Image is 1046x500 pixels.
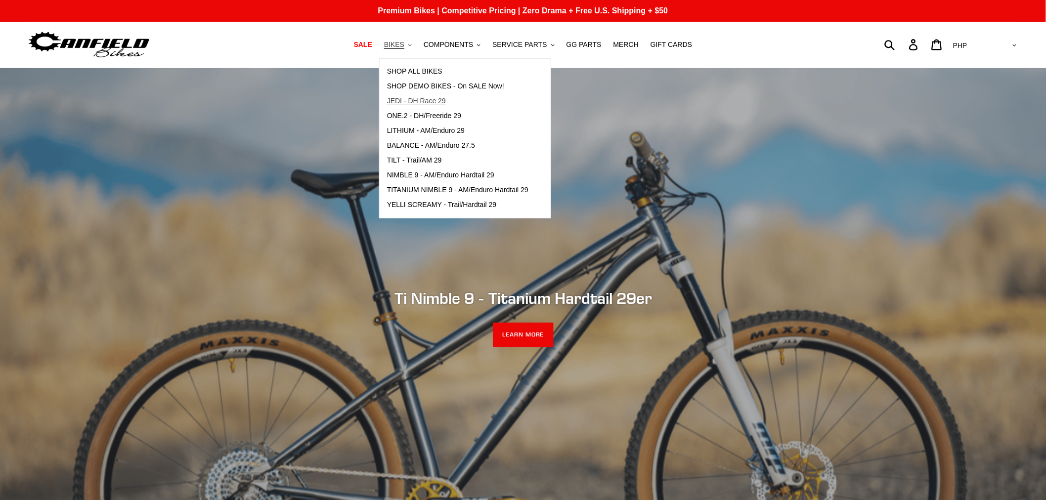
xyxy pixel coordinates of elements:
a: NIMBLE 9 - AM/Enduro Hardtail 29 [380,168,536,183]
a: YELLI SCREAMY - Trail/Hardtail 29 [380,198,536,212]
span: BIKES [384,41,404,49]
a: TITANIUM NIMBLE 9 - AM/Enduro Hardtail 29 [380,183,536,198]
a: MERCH [609,38,644,51]
a: BALANCE - AM/Enduro 27.5 [380,138,536,153]
span: SERVICE PARTS [492,41,547,49]
button: SERVICE PARTS [487,38,559,51]
span: TITANIUM NIMBLE 9 - AM/Enduro Hardtail 29 [387,186,528,194]
a: SHOP DEMO BIKES - On SALE Now! [380,79,536,94]
span: NIMBLE 9 - AM/Enduro Hardtail 29 [387,171,494,179]
span: BALANCE - AM/Enduro 27.5 [387,141,475,150]
span: SALE [354,41,372,49]
span: COMPONENTS [424,41,473,49]
a: GIFT CARDS [646,38,697,51]
span: ONE.2 - DH/Freeride 29 [387,112,461,120]
a: TILT - Trail/AM 29 [380,153,536,168]
span: LITHIUM - AM/Enduro 29 [387,126,465,135]
a: LITHIUM - AM/Enduro 29 [380,124,536,138]
span: SHOP ALL BIKES [387,67,442,76]
a: GG PARTS [562,38,607,51]
button: COMPONENTS [419,38,485,51]
span: MERCH [613,41,639,49]
span: TILT - Trail/AM 29 [387,156,442,165]
h2: Ti Nimble 9 - Titanium Hardtail 29er [254,289,793,307]
a: SHOP ALL BIKES [380,64,536,79]
a: ONE.2 - DH/Freeride 29 [380,109,536,124]
input: Search [890,34,915,55]
span: YELLI SCREAMY - Trail/Hardtail 29 [387,201,497,209]
span: GIFT CARDS [651,41,693,49]
span: JEDI - DH Race 29 [387,97,446,105]
button: BIKES [379,38,417,51]
img: Canfield Bikes [27,29,151,60]
a: JEDI - DH Race 29 [380,94,536,109]
a: SALE [349,38,377,51]
a: LEARN MORE [493,323,554,347]
span: SHOP DEMO BIKES - On SALE Now! [387,82,504,90]
span: GG PARTS [567,41,602,49]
